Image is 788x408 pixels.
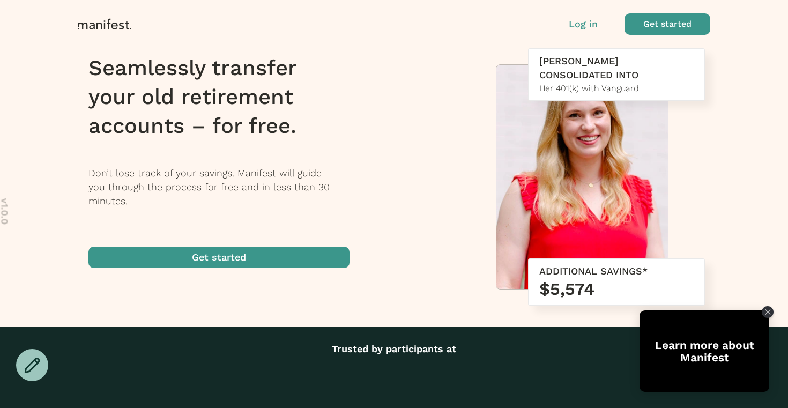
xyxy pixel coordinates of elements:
[88,247,350,268] button: Get started
[496,65,668,294] img: Meredith
[640,310,769,392] div: Open Tolstoy
[539,264,694,278] div: ADDITIONAL SAVINGS*
[640,339,769,364] div: Learn more about Manifest
[539,278,694,300] h3: $5,574
[625,13,710,35] button: Get started
[88,54,363,140] h1: Seamlessly transfer your old retirement accounts – for free.
[762,306,774,318] div: Close Tolstoy widget
[640,310,769,392] div: Tolstoy bubble widget
[640,310,769,392] div: Open Tolstoy widget
[539,82,694,95] div: Her 401(k) with Vanguard
[88,166,363,208] p: Don’t lose track of your savings. Manifest will guide you through the process for free and in les...
[539,54,694,82] div: [PERSON_NAME] CONSOLIDATED INTO
[569,17,598,31] button: Log in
